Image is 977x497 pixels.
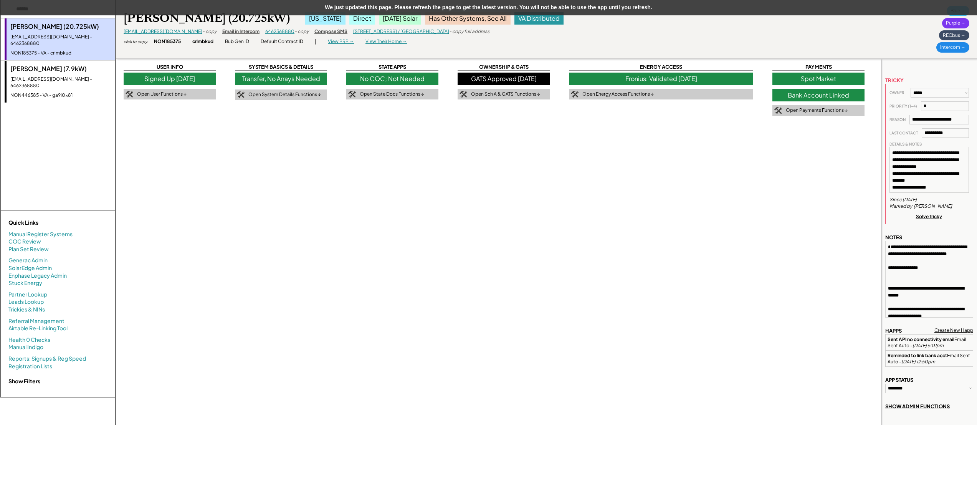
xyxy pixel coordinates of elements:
[458,73,550,85] div: GATS Approved [DATE]
[265,28,294,34] a: 6462368880
[8,336,50,344] a: Health 0 Checks
[916,214,943,220] div: Solve Tricky
[10,76,111,89] div: [EMAIL_ADDRESS][DOMAIN_NAME] - 6462368880
[8,355,86,363] a: Reports: Signups & Reg Speed
[10,22,111,31] div: [PERSON_NAME] (20.725kW)
[913,343,944,348] em: [DATE] 5:01pm
[8,245,49,253] a: Plan Set Review
[237,91,245,98] img: tool-icon.png
[365,38,407,45] div: View Their Home →
[235,63,327,71] div: SYSTEM BASICS & DETAILS
[772,89,865,101] div: Bank Account Linked
[888,353,947,358] strong: Reminded to link bank acct
[885,77,904,84] div: TRICKY
[8,363,52,370] a: Registration Lists
[772,73,865,85] div: Spot Market
[774,107,782,114] img: tool-icon.png
[582,91,654,98] div: Open Energy Access Functions ↓
[10,65,111,73] div: [PERSON_NAME] (7.9kW)
[8,378,40,384] strong: Show Filters
[8,306,45,313] a: Trickies & NINs
[8,230,73,238] a: Manual Register Systems
[137,91,187,98] div: Open User Functions ↓
[124,63,216,71] div: USER INFO
[349,12,375,25] div: Direct
[124,39,148,44] div: click to copy:
[126,91,133,98] img: tool-icon.png
[425,12,511,25] div: Has Other Systems, See All
[786,107,848,114] div: Open Payments Functions ↓
[772,63,865,71] div: PAYMENTS
[328,38,354,45] div: View PRP →
[889,90,907,95] div: OWNER
[936,42,969,53] div: Intercom →
[885,376,913,383] div: APP STATUS
[888,353,971,364] div: Email Sent Auto -
[934,327,973,334] div: Create New Happ
[571,91,579,98] img: tool-icon.png
[889,203,953,210] div: Marked by [PERSON_NAME]
[8,343,43,351] a: Manual Indigo
[8,264,52,272] a: SolarEdge Admin
[514,12,564,25] div: VA Distributed
[124,11,290,26] div: [PERSON_NAME] (20.725kW)
[569,63,753,71] div: ENERGY ACCESS
[346,73,438,85] div: No COC; Not Needed
[192,38,213,45] div: crlmbkud
[889,104,917,109] div: PRIORITY (1-4)
[314,28,347,35] div: Compose SMS
[8,238,41,245] a: COC Review
[888,336,971,348] div: Email Sent Auto -
[10,34,111,47] div: [EMAIL_ADDRESS][DOMAIN_NAME] - 6462368880
[348,91,356,98] img: tool-icon.png
[202,28,217,35] div: - copy
[10,50,111,56] div: NON185375 - VA - crlmbkud
[248,91,321,98] div: Open System Details Functions ↓
[8,279,42,287] a: Stuck Energy
[889,197,917,203] div: Since [DATE]
[8,291,47,298] a: Partner Lookup
[942,18,969,28] div: Purple →
[8,257,48,264] a: Generac Admin
[569,73,753,85] div: Fronius: Validated [DATE]
[8,272,67,280] a: Enphase Legacy Admin
[449,28,489,35] div: - copy full address
[458,63,550,71] div: OWNERSHIP & GATS
[360,91,424,98] div: Open State Docs Functions ↓
[353,28,449,34] a: [STREET_ADDRESS] / [GEOGRAPHIC_DATA]
[8,317,64,325] a: Referral Management
[315,38,316,45] div: |
[222,28,260,35] div: Email in Intercom
[889,142,922,147] div: DETAILS & NOTES
[939,30,969,41] div: RECbus →
[305,12,346,25] div: [US_STATE]
[124,73,216,85] div: Signed Up [DATE]
[460,91,467,98] img: tool-icon.png
[471,91,540,98] div: Open Sch A & GATS Functions ↓
[10,92,111,99] div: NON446585 - VA - ga9i0x81
[235,73,327,85] div: Transfer, No Arrays Needed
[885,234,902,241] div: NOTES
[885,403,950,410] div: SHOW ADMIN FUNCTIONS
[346,63,438,71] div: STATE APPS
[124,28,202,34] a: [EMAIL_ADDRESS][DOMAIN_NAME]
[261,38,303,45] div: Default Contract ID
[8,298,44,306] a: Leads Lookup
[8,219,85,227] div: Quick Links
[379,12,421,25] div: [DATE] Solar
[901,359,935,364] em: [DATE] 12:50pm
[889,131,918,136] div: LAST CONTACT
[294,28,309,35] div: - copy
[889,117,906,122] div: REASON
[885,327,902,334] div: HAPPS
[888,336,954,342] strong: Sent API no connectivity email
[8,325,68,332] a: Airtable Re-Linking Tool
[154,38,181,45] div: NON185375
[225,38,249,45] div: Bub Gen ID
